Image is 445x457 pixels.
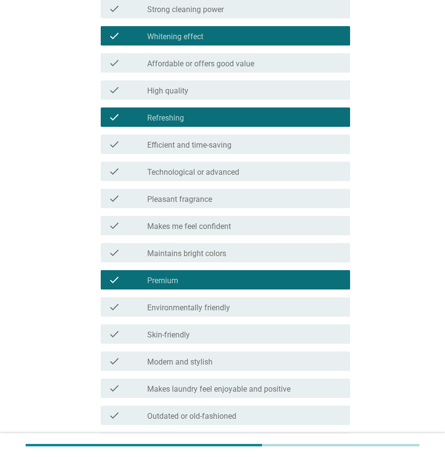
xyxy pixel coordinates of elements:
[108,138,120,150] i: check
[147,168,239,177] label: Technological or advanced
[147,249,226,259] label: Maintains bright colors
[108,84,120,96] i: check
[147,5,224,15] label: Strong cleaning power
[147,86,188,96] label: High quality
[108,220,120,231] i: check
[108,166,120,177] i: check
[108,30,120,42] i: check
[108,410,120,421] i: check
[147,222,231,231] label: Makes me feel confident
[147,140,231,150] label: Efficient and time-saving
[108,382,120,394] i: check
[147,411,236,421] label: Outdated or old-fashioned
[108,328,120,340] i: check
[108,301,120,313] i: check
[108,274,120,286] i: check
[147,384,291,394] label: Makes laundry feel enjoyable and positive
[147,59,254,69] label: Affordable or offers good value
[147,195,212,204] label: Pleasant fragrance
[108,355,120,367] i: check
[147,113,184,123] label: Refreshing
[147,330,190,340] label: Skin-friendly
[147,276,178,286] label: Premium
[108,193,120,204] i: check
[147,303,230,313] label: Environmentally friendly
[108,247,120,259] i: check
[108,57,120,69] i: check
[147,357,213,367] label: Modern and stylish
[108,111,120,123] i: check
[108,3,120,15] i: check
[147,32,203,42] label: Whitening effect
